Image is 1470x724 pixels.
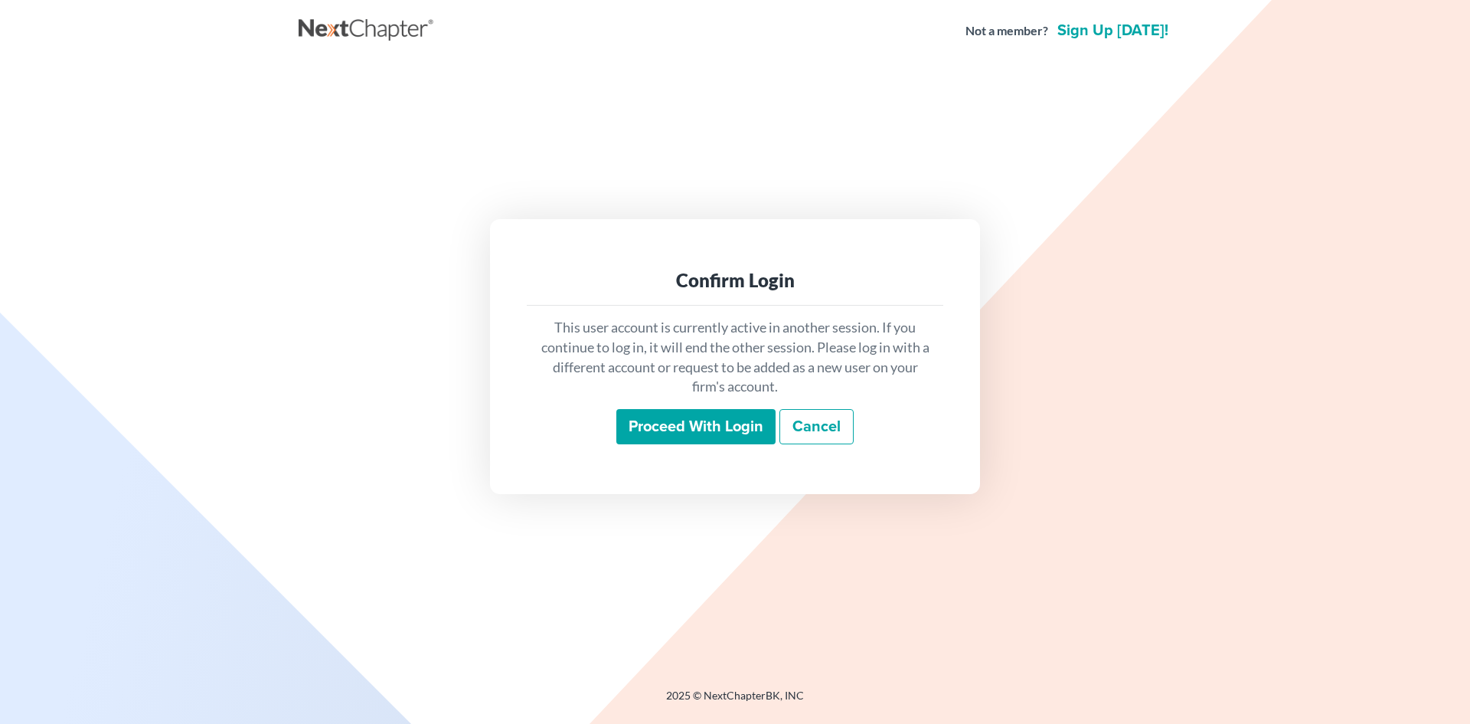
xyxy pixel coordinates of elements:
div: Confirm Login [539,268,931,293]
input: Proceed with login [616,409,776,444]
div: 2025 © NextChapterBK, INC [299,688,1171,716]
a: Cancel [779,409,854,444]
p: This user account is currently active in another session. If you continue to log in, it will end ... [539,318,931,397]
strong: Not a member? [965,22,1048,40]
a: Sign up [DATE]! [1054,23,1171,38]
